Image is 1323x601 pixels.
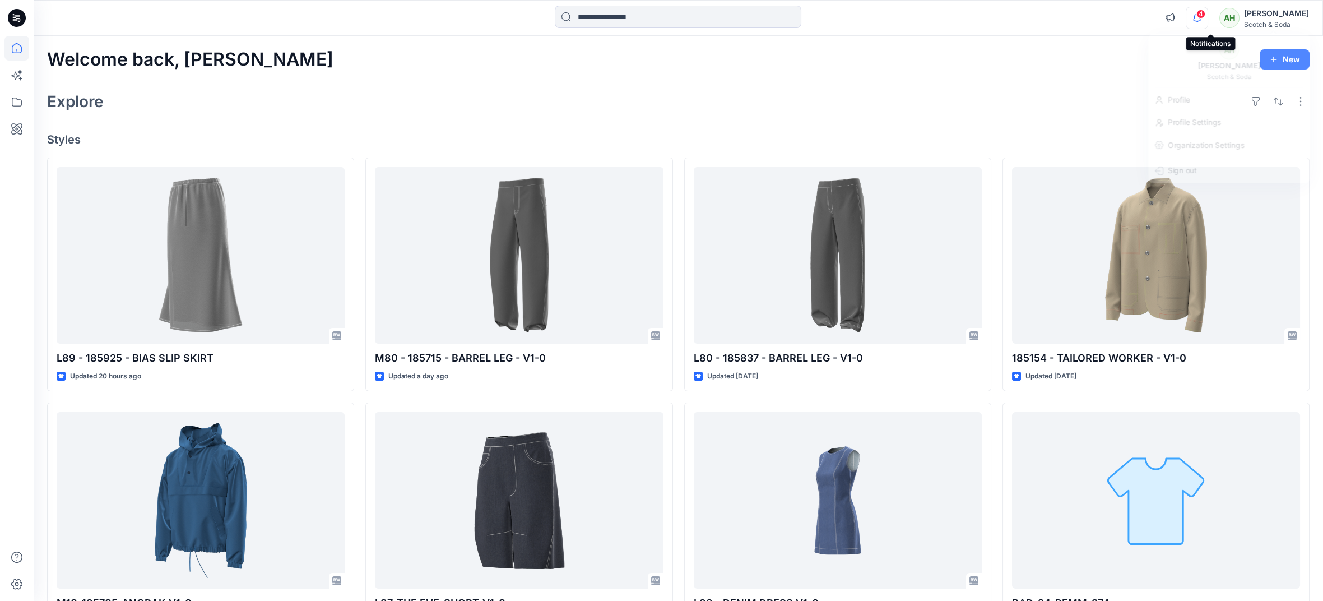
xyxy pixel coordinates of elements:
p: L80 - 185837 - BARREL LEG - V1-0 [694,350,982,366]
h2: Welcome back, [PERSON_NAME] [47,49,333,70]
span: 4 [1196,10,1205,19]
a: L88 - DENIM DRESS V1-0 [694,412,982,589]
a: M10-185705-ANORAK-V1-0 [57,412,345,589]
a: L80 - 185837 - BARREL LEG - V1-0 [694,167,982,344]
a: L87-THE EVE-SHORT-V1-0 [375,412,663,589]
div: [PERSON_NAME] [1191,59,1266,72]
h2: Explore [47,93,104,110]
p: M80 - 185715 - BARREL LEG - V1-0 [375,350,663,366]
a: Profile [1148,90,1310,110]
p: Updated a day ago [388,371,448,382]
p: Updated [DATE] [707,371,758,382]
a: Profile Settings [1148,112,1310,132]
div: [PERSON_NAME] [1244,7,1309,20]
div: Scotch & Soda [1244,20,1309,29]
a: M80 - 185715 - BARREL LEG - V1-0 [375,167,663,344]
p: L89 - 185925 - BIAS SLIP SKIRT [57,350,345,366]
p: Sign out [1168,160,1197,181]
p: 185154 - TAILORED WORKER - V1-0 [1012,350,1300,366]
a: 185154 - TAILORED WORKER - V1-0 [1012,167,1300,344]
div: AH [1219,40,1239,60]
a: Organization Settings [1148,135,1310,155]
div: Scotch & Soda [1207,72,1252,80]
p: Updated 20 hours ago [70,371,141,382]
div: AH [1219,8,1240,28]
p: Profile Settings [1168,112,1221,132]
h4: Styles [47,133,1310,146]
a: BAD-24-PFMM-374 [1012,412,1300,589]
p: Organization Settings [1168,135,1244,155]
a: L89 - 185925 - BIAS SLIP SKIRT [57,167,345,344]
p: Updated [DATE] [1025,371,1076,382]
p: Profile [1168,90,1190,110]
